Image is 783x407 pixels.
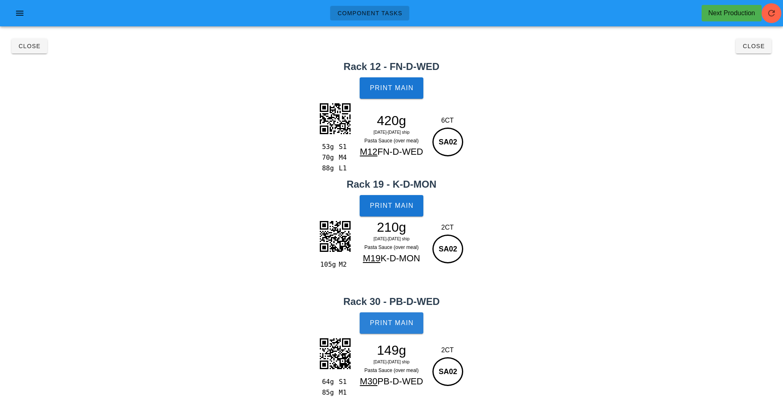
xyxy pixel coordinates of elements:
[360,195,423,216] button: Print Main
[374,237,409,241] span: [DATE]-[DATE] ship
[430,116,464,126] div: 6CT
[370,84,414,92] span: Print Main
[314,216,356,257] img: HwSj4+gYE1AAAAAElFTkSuQmCC
[432,235,463,263] div: SA02
[374,130,409,135] span: [DATE]-[DATE] ship
[356,366,427,374] div: Pasta Sauce (over meal)
[360,376,377,386] span: M30
[356,114,427,127] div: 420g
[319,142,335,152] div: 53g
[335,142,352,152] div: S1
[360,77,423,99] button: Print Main
[432,357,463,386] div: SA02
[319,259,335,270] div: 105g
[356,137,427,145] div: Pasta Sauce (over meal)
[377,376,423,386] span: PB-D-WED
[356,221,427,233] div: 210g
[18,43,41,49] span: Close
[360,147,378,157] span: M12
[335,152,352,163] div: M4
[360,312,423,334] button: Print Main
[430,223,464,233] div: 2CT
[319,377,335,387] div: 64g
[335,163,352,174] div: L1
[5,177,778,192] h2: Rack 19 - K-D-MON
[330,6,409,21] a: Component Tasks
[374,360,409,364] span: [DATE]-[DATE] ship
[370,319,414,327] span: Print Main
[430,345,464,355] div: 2CT
[319,163,335,174] div: 88g
[5,59,778,74] h2: Rack 12 - FN-D-WED
[742,43,765,49] span: Close
[377,147,423,157] span: FN-D-WED
[736,39,771,53] button: Close
[319,387,335,398] div: 85g
[708,8,755,18] div: Next Production
[12,39,47,53] button: Close
[356,243,427,251] div: Pasta Sauce (over meal)
[314,98,356,139] img: wGyKKA2ByS6VJsB8luAqGlKbYdJUXd2p7r7SRp0Upk9GAbIS4FjJvUAOQBIF4TYuSqwlbIi5JwCATKn7ZblANmSbe6iAJnTds...
[335,387,352,398] div: M1
[381,253,420,263] span: K-D-MON
[370,202,414,209] span: Print Main
[432,128,463,156] div: SA02
[5,294,778,309] h2: Rack 30 - PB-D-WED
[335,377,352,387] div: S1
[356,344,427,356] div: 149g
[337,10,402,16] span: Component Tasks
[319,152,335,163] div: 70g
[363,253,381,263] span: M19
[335,259,352,270] div: M2
[314,333,356,374] img: kXD4XcgxGAAAAAElFTkSuQmCC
